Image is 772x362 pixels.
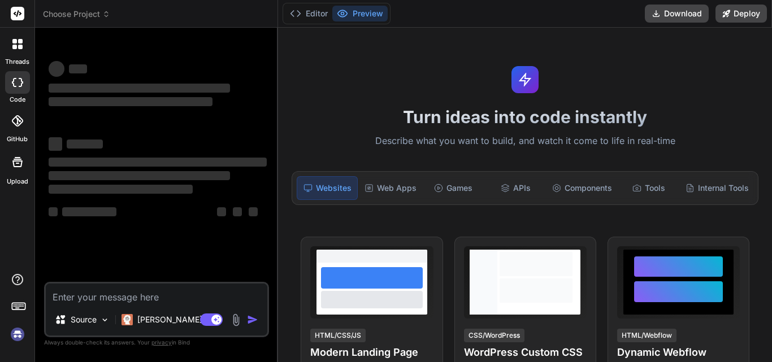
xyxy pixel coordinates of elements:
[49,137,62,151] span: ‌
[49,185,193,194] span: ‌
[285,134,765,149] p: Describe what you want to build, and watch it come to life in real-time
[285,107,765,127] h1: Turn ideas into code instantly
[464,344,587,360] h4: WordPress Custom CSS
[49,97,212,106] span: ‌
[43,8,110,20] span: Choose Project
[619,176,679,200] div: Tools
[332,6,388,21] button: Preview
[62,207,116,216] span: ‌
[310,344,433,360] h4: Modern Landing Page
[7,177,28,186] label: Upload
[285,6,332,21] button: Editor
[310,329,366,342] div: HTML/CSS/JS
[233,207,242,216] span: ‌
[5,57,29,67] label: threads
[49,84,230,93] span: ‌
[617,329,676,342] div: HTML/Webflow
[645,5,709,23] button: Download
[49,207,58,216] span: ‌
[122,314,133,325] img: Claude 4 Sonnet
[464,329,524,342] div: CSS/WordPress
[360,176,421,200] div: Web Apps
[151,339,172,346] span: privacy
[69,64,87,73] span: ‌
[247,314,258,325] img: icon
[137,314,222,325] p: [PERSON_NAME] 4 S..
[7,134,28,144] label: GitHub
[249,207,258,216] span: ‌
[715,5,767,23] button: Deploy
[423,176,483,200] div: Games
[67,139,103,149] span: ‌
[681,176,753,200] div: Internal Tools
[217,207,226,216] span: ‌
[49,171,230,180] span: ‌
[100,315,110,325] img: Pick Models
[297,176,358,200] div: Websites
[49,158,267,167] span: ‌
[548,176,617,200] div: Components
[49,61,64,77] span: ‌
[44,337,269,348] p: Always double-check its answers. Your in Bind
[8,325,27,344] img: signin
[10,95,25,104] label: code
[71,314,97,325] p: Source
[229,313,242,326] img: attachment
[485,176,545,200] div: APIs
